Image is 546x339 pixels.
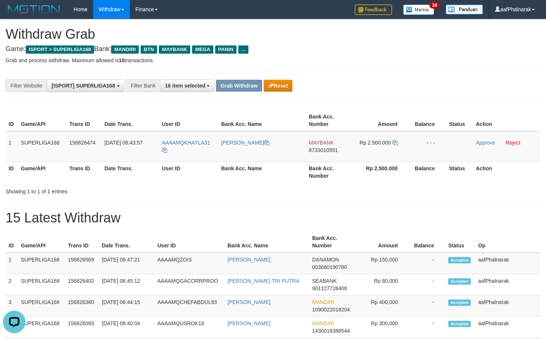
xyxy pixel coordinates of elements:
[238,45,248,54] span: ...
[312,320,334,326] span: MANDIRI
[475,253,540,274] td: aafPhalnarak
[355,295,409,317] td: Rp 400,000
[51,83,115,89] span: [ISPORT] SUPERLIGA168
[65,231,99,253] th: Trans ID
[119,57,125,63] strong: 10
[154,317,225,338] td: AAAAMQUSROK18
[6,27,540,42] h1: Withdraw Grab
[65,274,99,295] td: 156826402
[3,3,25,25] button: Open LiveChat chat widget
[159,45,190,54] span: MAYBANK
[505,140,520,146] a: Reject
[309,231,355,253] th: Bank Acc. Number
[6,131,18,162] td: 1
[99,231,154,253] th: Date Trans.
[101,161,159,183] th: Date Trans.
[6,110,18,131] th: ID
[409,295,445,317] td: -
[218,161,306,183] th: Bank Acc. Name
[355,317,409,338] td: Rp 300,000
[65,317,99,338] td: 156826093
[18,161,66,183] th: Game/API
[309,140,334,146] span: MAYBANK
[355,253,409,274] td: Rp 150,000
[165,83,205,89] span: 16 item selected
[473,161,540,183] th: Action
[409,253,445,274] td: -
[6,210,540,225] h1: 15 Latest Withdraw
[355,274,409,295] td: Rp 80,000
[446,110,473,131] th: Status
[6,45,540,53] h4: Game: Bank:
[216,80,262,92] button: Grab Withdraw
[6,161,18,183] th: ID
[409,161,446,183] th: Balance
[312,264,347,270] span: Copy 003660190780 to clipboard
[306,161,353,183] th: Bank Acc. Number
[99,317,154,338] td: [DATE] 08:40:04
[429,2,439,9] span: 34
[6,79,47,92] div: Filter Website
[409,110,446,131] th: Balance
[6,295,18,317] td: 3
[355,4,392,15] img: Feedback.jpg
[353,161,409,183] th: Rp 2.500.000
[18,295,65,317] td: SUPERLIGA168
[99,253,154,274] td: [DATE] 08:47:21
[264,80,292,92] button: Reset
[355,231,409,253] th: Amount
[312,285,347,291] span: Copy 901127728408 to clipboard
[65,253,99,274] td: 156826569
[6,231,18,253] th: ID
[228,320,270,326] a: [PERSON_NAME]
[18,231,65,253] th: Game/API
[448,300,471,306] span: Accepted
[6,57,540,64] p: Grab and process withdraw. Maximum allowed is transactions.
[6,185,222,195] div: Showing 1 to 1 of 1 entries
[446,4,483,15] img: panduan.png
[65,295,99,317] td: 156826380
[221,140,269,146] a: [PERSON_NAME]
[403,4,434,15] img: Button%20Memo.svg
[154,253,225,274] td: AAAAMQZOIS
[353,110,409,131] th: Amount
[159,110,218,131] th: User ID
[154,295,225,317] td: AAAAMQCHEFABDUL93
[225,231,309,253] th: Bank Acc. Name
[215,45,236,54] span: PANIN
[26,45,94,54] span: ISPORT > SUPERLIGA168
[228,299,270,305] a: [PERSON_NAME]
[6,253,18,274] td: 1
[392,140,398,146] a: Copy 2500000 to clipboard
[475,231,540,253] th: Op
[312,299,334,305] span: MANDIRI
[141,45,157,54] span: BTN
[445,231,475,253] th: Status
[306,110,353,131] th: Bank Acc. Number
[409,317,445,338] td: -
[446,161,473,183] th: Status
[312,278,337,284] span: SEABANK
[99,274,154,295] td: [DATE] 08:45:12
[18,110,66,131] th: Game/API
[18,253,65,274] td: SUPERLIGA168
[228,257,270,263] a: [PERSON_NAME]
[312,257,339,263] span: DANAMON
[448,278,471,285] span: Accepted
[154,274,225,295] td: AAAAMQGACORRPROO
[18,317,65,338] td: SUPERLIGA168
[475,274,540,295] td: aafPhalnarak
[476,140,495,146] a: Approve
[312,328,350,334] span: Copy 1430018388544 to clipboard
[309,147,338,153] span: Copy 8733010591 to clipboard
[101,110,159,131] th: Date Trans.
[192,45,213,54] span: MEGA
[162,140,210,146] span: AAAAMQKHAYLA31
[409,274,445,295] td: -
[360,140,391,146] span: Rp 2.500.000
[312,307,350,313] span: Copy 1090022018204 to clipboard
[448,257,471,263] span: Accepted
[475,295,540,317] td: aafPhalnarak
[6,274,18,295] td: 2
[159,161,218,183] th: User ID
